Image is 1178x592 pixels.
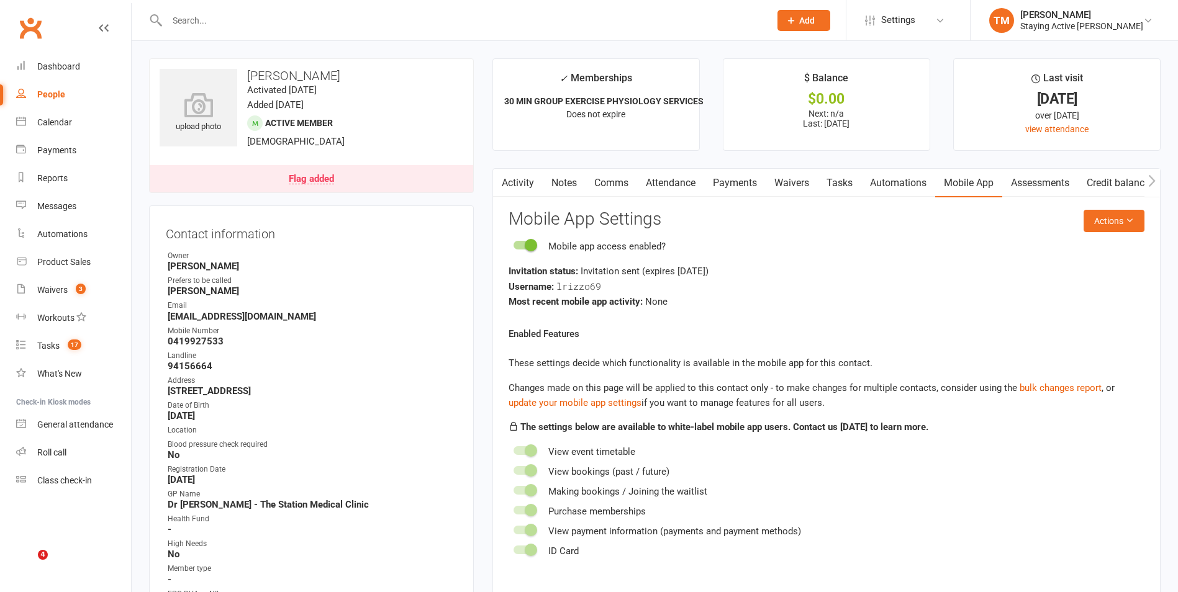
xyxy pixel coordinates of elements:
time: Added [DATE] [247,99,304,110]
a: Credit balance [1078,169,1158,197]
a: Payments [704,169,766,197]
time: Activated [DATE] [247,84,317,96]
span: 4 [38,550,48,560]
span: 17 [68,339,81,350]
strong: [PERSON_NAME] [168,261,457,272]
a: bulk changes report [1020,382,1102,393]
a: Dashboard [16,53,131,81]
button: Actions [1084,210,1144,232]
div: over [DATE] [965,109,1149,122]
div: Landline [168,350,457,362]
div: Prefers to be called [168,275,457,287]
h3: Mobile App Settings [509,210,1144,229]
div: upload photo [160,92,237,133]
a: Waivers [766,169,818,197]
div: Owner [168,250,457,262]
a: Tasks 17 [16,332,131,360]
span: lrizzo69 [556,280,601,292]
a: Messages [16,192,131,220]
div: Product Sales [37,257,91,267]
div: Flag added [289,174,334,184]
a: People [16,81,131,109]
div: Mobile app access enabled? [548,239,666,254]
div: TM [989,8,1014,33]
p: Next: n/a Last: [DATE] [735,109,918,128]
span: Making bookings / Joining the waitlist [548,486,707,497]
div: Memberships [560,70,632,93]
div: High Needs [168,538,457,550]
strong: Invitation status: [509,266,578,277]
div: Waivers [37,285,68,295]
strong: The settings below are available to white-label mobile app users. Contact us [DATE] to learn more. [520,421,928,433]
strong: Most recent mobile app activity: [509,296,643,307]
h3: [PERSON_NAME] [160,69,463,83]
a: Roll call [16,439,131,467]
strong: 30 MIN GROUP EXERCISE PHYSIOLOGY SERVICES [504,96,704,106]
h3: Contact information [166,222,457,241]
div: Changes made on this page will be applied to this contact only - to make changes for multiple con... [509,380,1144,410]
div: Registration Date [168,464,457,475]
a: Clubworx [15,12,46,43]
a: General attendance kiosk mode [16,411,131,439]
span: Settings [881,6,915,34]
a: Reports [16,164,131,192]
strong: [PERSON_NAME] [168,285,457,297]
strong: [EMAIL_ADDRESS][DOMAIN_NAME] [168,311,457,322]
div: Invitation sent [509,264,1144,279]
span: Add [799,16,815,25]
div: Address [168,375,457,387]
strong: - [168,574,457,585]
div: Messages [37,201,76,211]
a: Calendar [16,109,131,137]
a: Tasks [818,169,861,197]
strong: [DATE] [168,410,457,421]
a: Notes [543,169,586,197]
div: Staying Active [PERSON_NAME] [1020,20,1143,32]
a: Workouts [16,304,131,332]
span: Purchase memberships [548,506,646,517]
a: Class kiosk mode [16,467,131,495]
div: Location [168,424,457,436]
button: Add [777,10,830,31]
strong: [DATE] [168,474,457,485]
span: View event timetable [548,446,635,457]
a: Automations [861,169,935,197]
span: Active member [265,118,333,128]
span: [DEMOGRAPHIC_DATA] [247,136,345,147]
a: Product Sales [16,248,131,276]
iframe: Intercom live chat [12,550,42,580]
i: ✓ [560,73,568,84]
a: Attendance [637,169,704,197]
a: view attendance [1025,124,1089,134]
div: Workouts [37,313,75,323]
a: Activity [493,169,543,197]
span: View bookings (past / future) [548,466,669,477]
div: What's New [37,369,82,379]
div: People [37,89,65,99]
div: GP Name [168,488,457,500]
div: [PERSON_NAME] [1020,9,1143,20]
span: View payment information (payments and payment methods) [548,526,801,537]
div: Tasks [37,341,60,351]
div: Dashboard [37,61,80,71]
a: Comms [586,169,637,197]
a: What's New [16,360,131,388]
div: [DATE] [965,92,1149,105]
div: Class check-in [37,475,92,485]
strong: 94156664 [168,361,457,372]
div: Roll call [37,447,66,457]
a: Assessments [1002,169,1078,197]
strong: - [168,524,457,535]
strong: No [168,449,457,460]
input: Search... [163,12,761,29]
a: Waivers 3 [16,276,131,304]
div: $0.00 [735,92,918,105]
strong: [STREET_ADDRESS] [168,385,457,397]
div: Email [168,300,457,312]
span: (expires [DATE] ) [642,266,709,277]
div: Last visit [1031,70,1083,92]
span: Does not expire [566,109,625,119]
strong: 0419927533 [168,336,457,347]
div: Member type [168,563,457,575]
div: Automations [37,229,88,239]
